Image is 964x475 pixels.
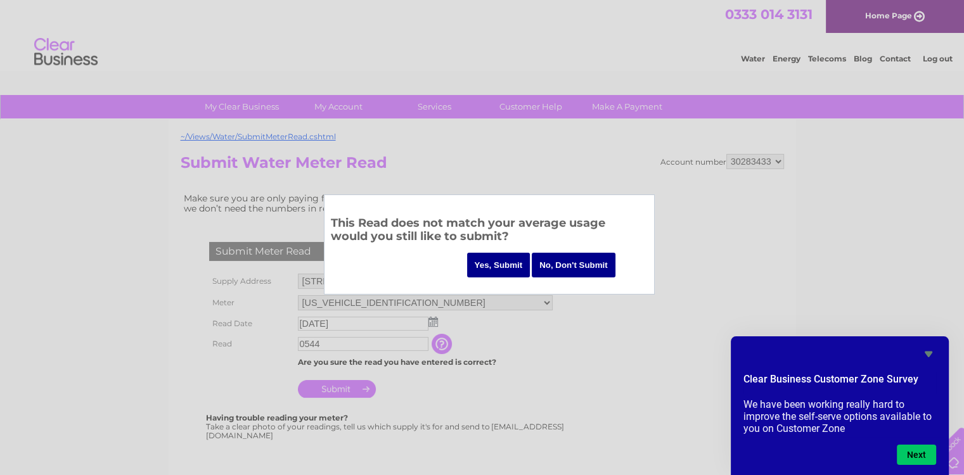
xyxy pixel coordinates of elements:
div: Clear Business is a trading name of Verastar Limited (registered in [GEOGRAPHIC_DATA] No. 3667643... [183,7,782,61]
div: Clear Business Customer Zone Survey [743,346,936,465]
a: Water [741,54,765,63]
a: Contact [880,54,911,63]
input: Yes, Submit [467,253,530,277]
h2: Clear Business Customer Zone Survey [743,372,936,393]
a: Blog [854,54,872,63]
a: Energy [773,54,800,63]
a: Telecoms [808,54,846,63]
a: 0333 014 3131 [725,6,813,22]
input: No, Don't Submit [532,253,615,277]
p: We have been working really hard to improve the self-serve options available to you on Customer Zone [743,398,936,434]
h3: This Read does not match your average usage would you still like to submit? [331,214,648,249]
a: Log out [922,54,952,63]
img: logo.png [34,33,98,72]
button: Next question [897,445,936,465]
button: Hide survey [921,346,936,362]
